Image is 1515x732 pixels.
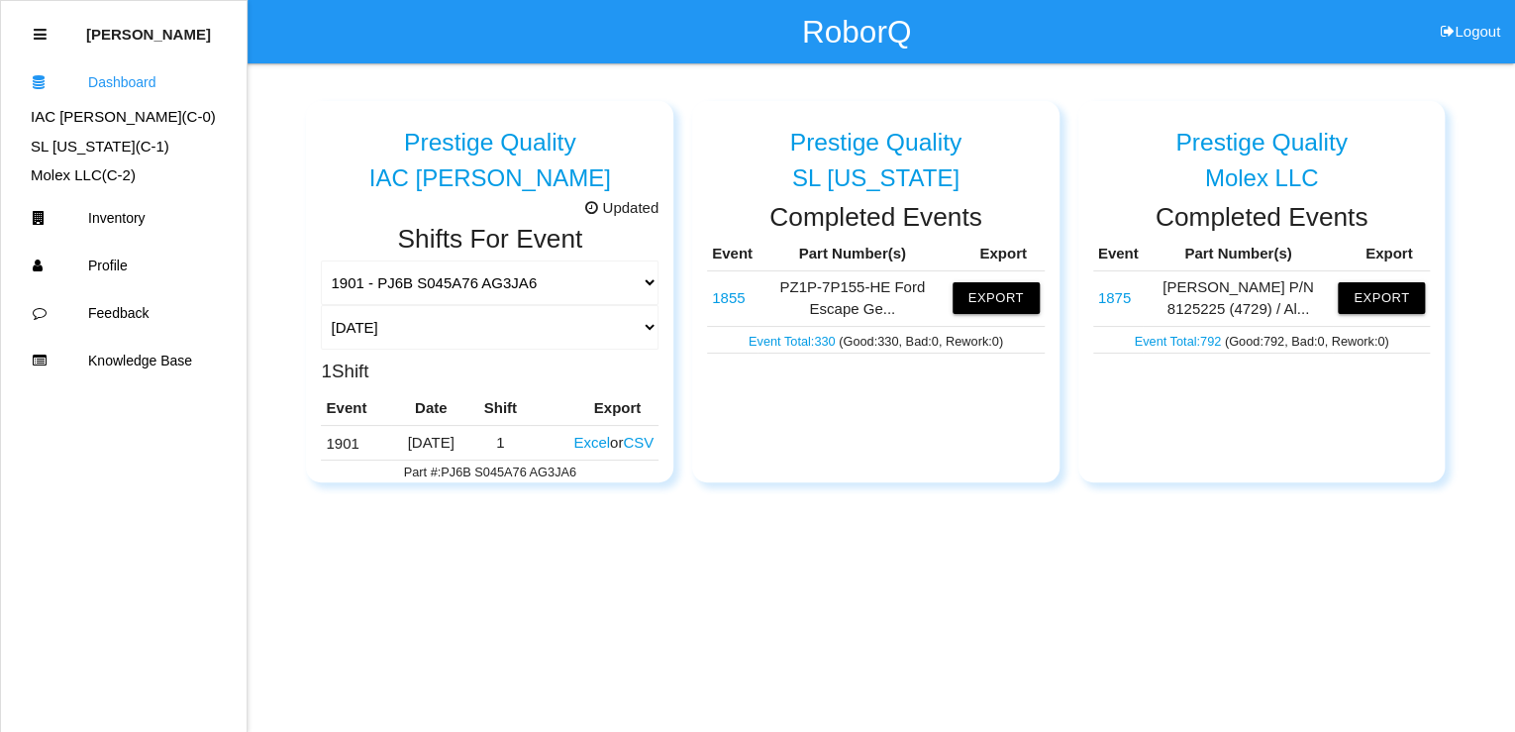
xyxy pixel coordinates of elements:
a: IAC [PERSON_NAME](C-0) [31,108,216,125]
a: Dashboard [1,58,247,106]
div: or [571,432,654,455]
th: Event [1093,238,1144,270]
h2: Completed Events [707,203,1045,232]
div: SL [US_STATE] [707,165,1045,191]
div: IAC [PERSON_NAME] [321,165,658,191]
th: Export [1333,238,1430,270]
h5: Prestige Quality [404,129,576,156]
p: (Good: 330 , Bad: 0 , Rework: 0 ) [712,329,1040,351]
p: Thomas Sontag [86,11,211,43]
th: Part Number(s) [757,238,948,270]
div: Close [34,11,47,58]
a: Event Total:330 [749,334,839,349]
a: SL [US_STATE](C-1) [31,138,169,155]
a: Prestige Quality SL [US_STATE] [707,113,1045,192]
button: CSV [623,434,654,451]
td: PZ1P-7P155-HE Ford Escape Gear Shift Assy [707,270,757,326]
a: Inventory [1,194,247,242]
th: Date [391,392,470,425]
td: PJ6B S045A76 AG3JA6 [321,425,391,461]
a: 1875 [1098,289,1131,306]
span: Updated [585,197,658,220]
button: Export [1338,282,1425,314]
a: Event Total:792 [1134,334,1224,349]
a: Prestige Quality Molex LLC [1093,113,1431,192]
th: Export [530,392,658,425]
td: PZ1P-7P155-HE Ford Escape Ge... [757,270,948,326]
td: 1 [470,425,530,461]
a: Prestige Quality IAC [PERSON_NAME] [321,113,658,192]
th: Part Number(s) [1143,238,1333,270]
button: Excel [573,434,610,451]
div: SL Tennessee's Dashboard [1,136,247,158]
h2: Completed Events [1093,203,1431,232]
td: [DATE] [391,425,470,461]
td: [PERSON_NAME] P/N 8125225 (4729) / Al... [1143,270,1333,326]
a: Profile [1,242,247,289]
h5: Prestige Quality [1175,129,1348,156]
div: Molex LLC [1093,165,1431,191]
h3: 1 Shift [321,357,368,381]
p: (Good: 792 , Bad: 0 , Rework: 0 ) [1098,329,1426,351]
h2: Shifts For Event [321,225,658,254]
td: Part #: PJ6B S045A76 AG3JA6 [321,461,658,484]
button: Export [953,282,1040,314]
th: Export [948,238,1045,270]
a: 1855 [712,289,745,306]
a: Feedback [1,289,247,337]
div: Molex LLC's Dashboard [1,164,247,187]
h5: Prestige Quality [790,129,962,156]
a: Molex LLC(C-2) [31,166,136,183]
td: Alma P/N 8125225 (4729) / Alma P/N 8125693 (4739) [1093,270,1144,326]
th: Event [321,392,391,425]
div: IAC Alma's Dashboard [1,106,247,129]
th: Event [707,238,757,270]
a: Knowledge Base [1,337,247,384]
th: Shift [470,392,530,425]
